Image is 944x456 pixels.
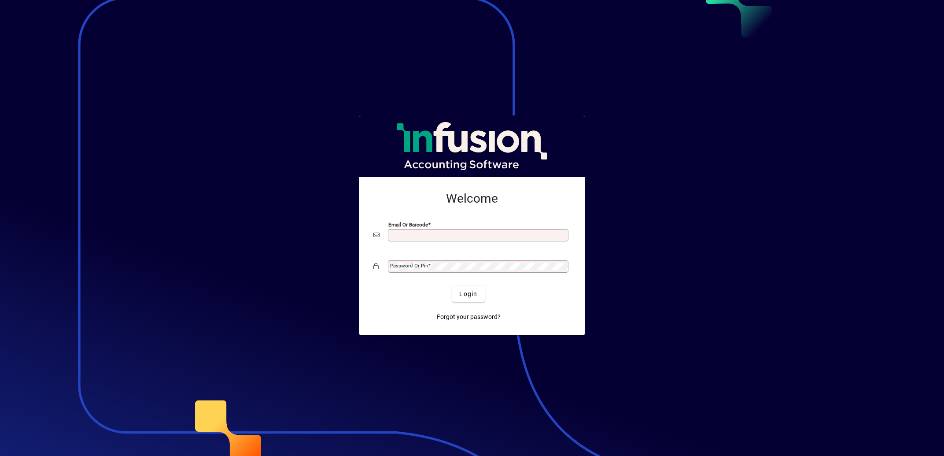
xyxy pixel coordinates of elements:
[437,312,501,322] span: Forgot your password?
[452,286,484,302] button: Login
[373,191,571,206] h2: Welcome
[459,289,477,299] span: Login
[388,222,428,228] mat-label: Email or Barcode
[390,263,428,269] mat-label: Password or Pin
[433,309,504,325] a: Forgot your password?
